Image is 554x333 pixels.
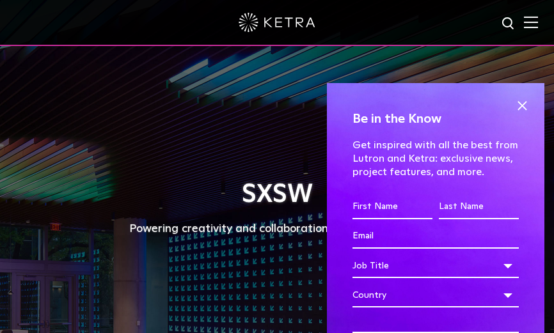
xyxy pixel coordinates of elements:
p: Get inspired with all the best from Lutron and Ketra: exclusive news, project features, and more. [352,139,519,178]
input: Last Name [439,195,519,219]
input: Email [352,224,519,249]
input: First Name [352,195,432,219]
img: Hamburger%20Nav.svg [524,16,538,28]
h1: SXSW [13,180,541,208]
img: search icon [501,16,517,32]
img: ketra-logo-2019-white [239,13,315,32]
div: Country [352,283,519,307]
div: Job Title [352,254,519,278]
h4: Be in the Know [352,109,519,129]
div: Powering creativity and collaboration for an Austin icon [13,220,541,238]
